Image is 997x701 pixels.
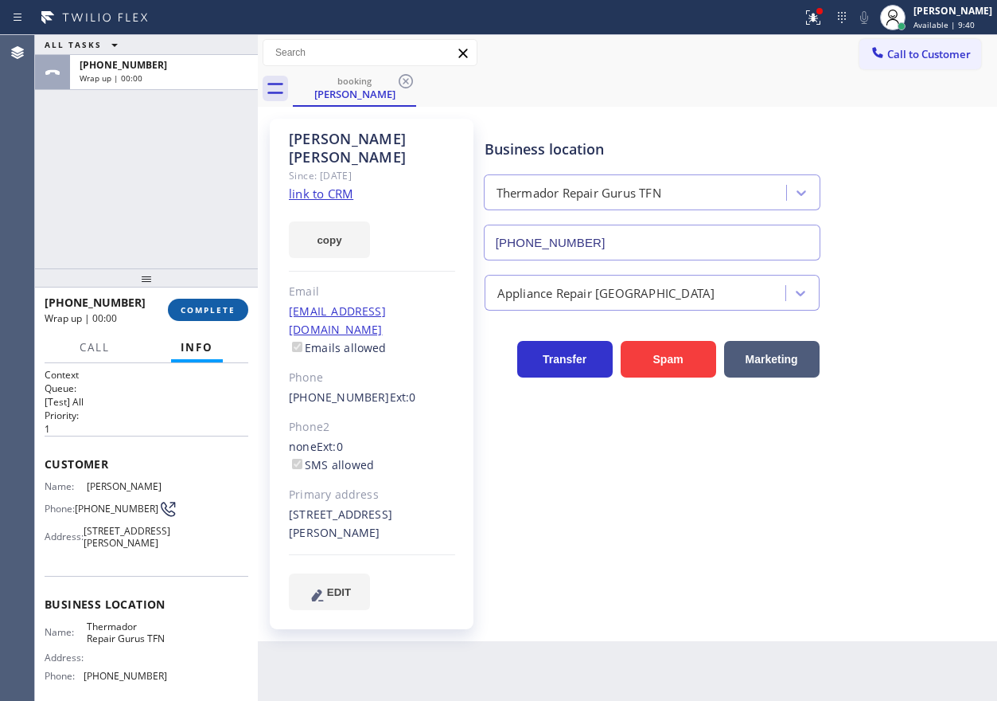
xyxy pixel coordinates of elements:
span: [PHONE_NUMBER] [80,58,167,72]
div: [PERSON_NAME] [294,87,415,101]
span: [PHONE_NUMBER] [45,295,146,310]
span: [PHONE_NUMBER] [84,670,167,682]
a: [PHONE_NUMBER] [289,390,390,405]
span: Ext: 0 [390,390,416,405]
button: Call to Customer [859,39,981,69]
span: Thermador Repair Gurus TFN [87,621,166,645]
input: Search [263,40,477,65]
div: Phone2 [289,418,455,437]
span: EDIT [327,586,351,598]
div: Business location [485,139,820,160]
button: Call [70,332,119,363]
div: Appliance Repair [GEOGRAPHIC_DATA] [497,284,715,302]
h2: Queue: [45,382,248,395]
button: EDIT [289,574,370,610]
button: Info [171,332,223,363]
span: ALL TASKS [45,39,102,50]
span: [PHONE_NUMBER] [75,503,158,515]
div: Email [289,283,455,301]
div: [PERSON_NAME] [PERSON_NAME] [289,130,455,166]
span: Address: [45,652,87,664]
span: Available | 9:40 [913,19,975,30]
span: Name: [45,480,87,492]
button: Mute [853,6,875,29]
label: SMS allowed [289,457,374,472]
a: link to CRM [289,186,353,202]
button: ALL TASKS [35,35,134,54]
span: Wrap up | 00:00 [45,311,117,325]
input: SMS allowed [292,459,302,469]
a: [EMAIL_ADDRESS][DOMAIN_NAME] [289,304,386,337]
div: none [289,438,455,475]
span: [PERSON_NAME] [87,480,166,492]
div: Christina Carlino [294,71,415,105]
span: Customer [45,456,248,472]
span: Address: [45,531,84,542]
input: Emails allowed [292,342,302,352]
div: [STREET_ADDRESS][PERSON_NAME] [289,506,455,542]
p: 1 [45,422,248,436]
div: [PERSON_NAME] [913,4,992,18]
h2: Priority: [45,409,248,422]
span: Ext: 0 [317,439,343,454]
button: Transfer [517,341,613,378]
div: booking [294,75,415,87]
span: Info [181,340,213,354]
button: Spam [621,341,716,378]
span: Business location [45,597,248,612]
span: Call to Customer [887,47,971,61]
span: Phone: [45,670,84,682]
button: Marketing [724,341,820,378]
span: Phone: [45,503,75,515]
span: Name: [45,626,87,638]
div: Primary address [289,486,455,504]
label: Emails allowed [289,340,387,355]
button: COMPLETE [168,299,248,321]
div: Phone [289,369,455,387]
input: Phone Number [484,225,820,260]
span: Wrap up | 00:00 [80,72,142,84]
span: COMPLETE [181,304,236,315]
span: Call [80,340,110,354]
p: [Test] All [45,395,248,409]
h1: Context [45,368,248,382]
div: Thermador Repair Gurus TFN [497,184,661,202]
button: copy [289,221,370,258]
span: [STREET_ADDRESS][PERSON_NAME] [84,525,170,550]
div: Since: [DATE] [289,166,455,185]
